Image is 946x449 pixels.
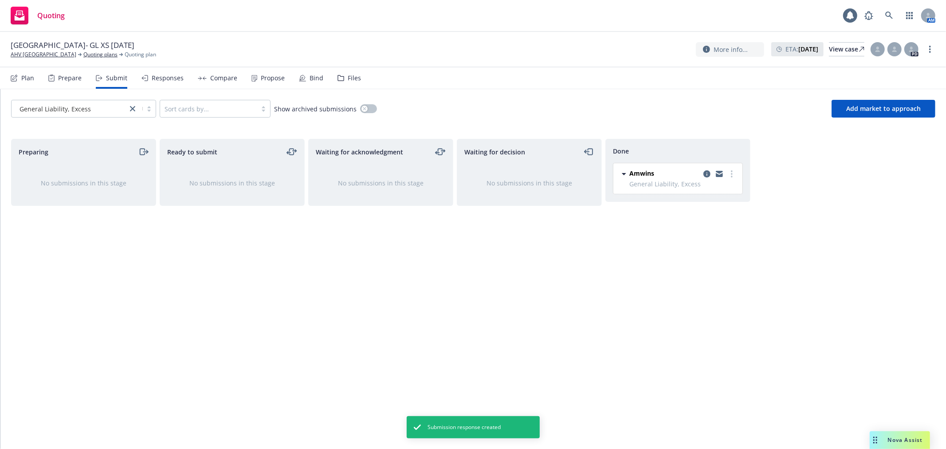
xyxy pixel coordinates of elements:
a: close [127,103,138,114]
span: Done [613,146,629,156]
span: General Liability, Excess [16,104,123,114]
span: Add market to approach [846,104,921,113]
a: moveLeftRight [435,146,446,157]
span: Nova Assist [888,436,923,444]
span: General Liability, Excess [20,104,91,114]
span: Quoting [37,12,65,19]
button: More info... [696,42,764,57]
span: More info... [714,45,748,54]
strong: [DATE] [798,45,818,53]
div: No submissions in this stage [471,178,587,188]
span: Preparing [19,147,48,157]
a: Search [880,7,898,24]
div: Prepare [58,75,82,82]
div: View case [829,43,864,56]
span: General Liability, Excess [629,179,737,189]
div: No submissions in this stage [323,178,439,188]
span: Quoting plan [125,51,156,59]
div: Submit [106,75,127,82]
div: No submissions in this stage [26,178,141,188]
a: Report a Bug [860,7,878,24]
div: No submissions in this stage [174,178,290,188]
span: [GEOGRAPHIC_DATA]- GL XS [DATE] [11,40,134,51]
div: Plan [21,75,34,82]
a: copy logging email [714,169,725,179]
div: Drag to move [870,431,881,449]
a: Quoting plans [83,51,118,59]
div: Compare [210,75,237,82]
a: Switch app [901,7,919,24]
div: Bind [310,75,323,82]
a: moveRight [138,146,149,157]
a: AHV [GEOGRAPHIC_DATA] [11,51,76,59]
a: more [925,44,935,55]
span: Ready to submit [167,147,217,157]
span: Show archived submissions [274,104,357,114]
span: Submission response created [428,423,501,431]
a: copy logging email [702,169,712,179]
span: ETA : [785,44,818,54]
a: Quoting [7,3,68,28]
span: Amwins [629,169,654,178]
a: more [726,169,737,179]
button: Add market to approach [832,100,935,118]
div: Propose [261,75,285,82]
a: moveLeftRight [287,146,297,157]
a: View case [829,42,864,56]
a: moveLeft [584,146,594,157]
div: Responses [152,75,184,82]
button: Nova Assist [870,431,930,449]
span: Waiting for decision [464,147,525,157]
span: Waiting for acknowledgment [316,147,403,157]
div: Files [348,75,361,82]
